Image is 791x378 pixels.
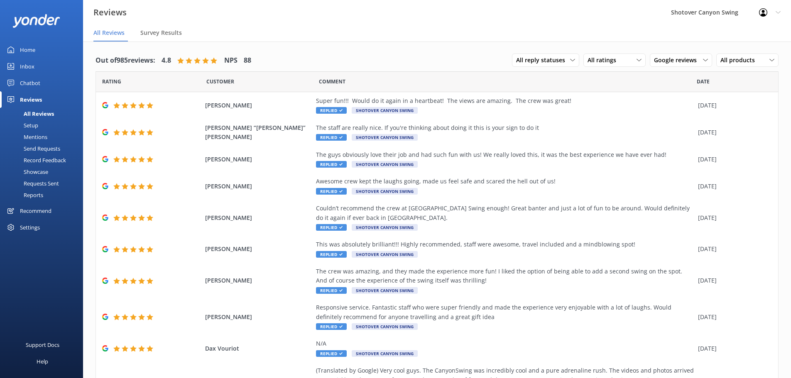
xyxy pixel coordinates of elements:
[5,178,59,189] div: Requests Sent
[205,123,312,142] span: [PERSON_NAME] “[PERSON_NAME]” [PERSON_NAME]
[20,91,42,108] div: Reviews
[352,107,418,114] span: Shotover Canyon Swing
[5,108,54,119] div: All Reviews
[316,287,347,294] span: Replied
[20,58,34,75] div: Inbox
[20,75,40,91] div: Chatbot
[316,240,694,249] div: This was absolutely brilliant!!! Highly recommended, staff were awesome, travel included and a mi...
[5,131,83,143] a: Mentions
[352,251,418,258] span: Shotover Canyon Swing
[244,55,251,66] h4: 88
[588,56,621,65] span: All ratings
[698,155,768,164] div: [DATE]
[316,251,347,258] span: Replied
[20,41,35,58] div: Home
[5,143,83,154] a: Send Requests
[352,350,418,357] span: Shotover Canyon Swing
[698,101,768,110] div: [DATE]
[93,6,127,19] h3: Reviews
[20,202,51,219] div: Recommend
[26,337,59,353] div: Support Docs
[5,143,60,154] div: Send Requests
[316,188,347,195] span: Replied
[316,96,694,105] div: Super fun!!! Would do it again in a heartbeat! The views are amazing. The crew was great!
[698,213,768,222] div: [DATE]
[205,101,312,110] span: [PERSON_NAME]
[316,323,347,330] span: Replied
[205,155,312,164] span: [PERSON_NAME]
[206,78,234,85] span: Date
[352,323,418,330] span: Shotover Canyon Swing
[5,108,83,119] a: All Reviews
[516,56,570,65] span: All reply statuses
[5,154,83,166] a: Record Feedback
[316,107,347,114] span: Replied
[698,312,768,322] div: [DATE]
[316,177,694,186] div: Awesome crew kept the laughs going, made us feel safe and scared the hell out of us!
[205,312,312,322] span: [PERSON_NAME]
[5,166,83,178] a: Showcase
[352,188,418,195] span: Shotover Canyon Swing
[316,224,347,231] span: Replied
[5,119,38,131] div: Setup
[205,276,312,285] span: [PERSON_NAME]
[5,189,83,201] a: Reports
[698,128,768,137] div: [DATE]
[352,224,418,231] span: Shotover Canyon Swing
[316,204,694,222] div: Couldn’t recommend the crew at [GEOGRAPHIC_DATA] Swing enough! Great banter and just a lot of fun...
[352,161,418,168] span: Shotover Canyon Swing
[316,134,347,141] span: Replied
[12,14,60,28] img: yonder-white-logo.png
[5,131,47,143] div: Mentions
[5,166,48,178] div: Showcase
[316,150,694,159] div: The guys obviously love their job and had such fun with us! We really loved this, it was the best...
[316,161,347,168] span: Replied
[697,78,710,85] span: Date
[720,56,760,65] span: All products
[20,219,40,236] div: Settings
[316,339,694,348] div: N/A
[316,350,347,357] span: Replied
[698,344,768,353] div: [DATE]
[5,154,66,166] div: Record Feedback
[5,178,83,189] a: Requests Sent
[316,267,694,285] div: The crew was amazing, and they made the experience more fun! I liked the option of being able to ...
[102,78,121,85] span: Date
[698,276,768,285] div: [DATE]
[93,29,125,37] span: All Reviews
[162,55,171,66] h4: 4.8
[205,213,312,222] span: [PERSON_NAME]
[352,134,418,141] span: Shotover Canyon Swing
[5,189,43,201] div: Reports
[140,29,182,37] span: Survey Results
[698,244,768,254] div: [DATE]
[654,56,702,65] span: Google reviews
[5,119,83,131] a: Setup
[316,303,694,322] div: Responsive service. Fantastic staff who were super friendly and made the experience very enjoyabl...
[352,287,418,294] span: Shotover Canyon Swing
[205,244,312,254] span: [PERSON_NAME]
[205,344,312,353] span: Dax Vouriot
[205,182,312,191] span: [PERSON_NAME]
[698,182,768,191] div: [DATE]
[316,123,694,132] div: The staff are really nice. If you're thinking about doing it this is your sign to do it
[319,78,345,85] span: Question
[37,353,48,370] div: Help
[224,55,238,66] h4: NPS
[96,55,155,66] h4: Out of 985 reviews:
